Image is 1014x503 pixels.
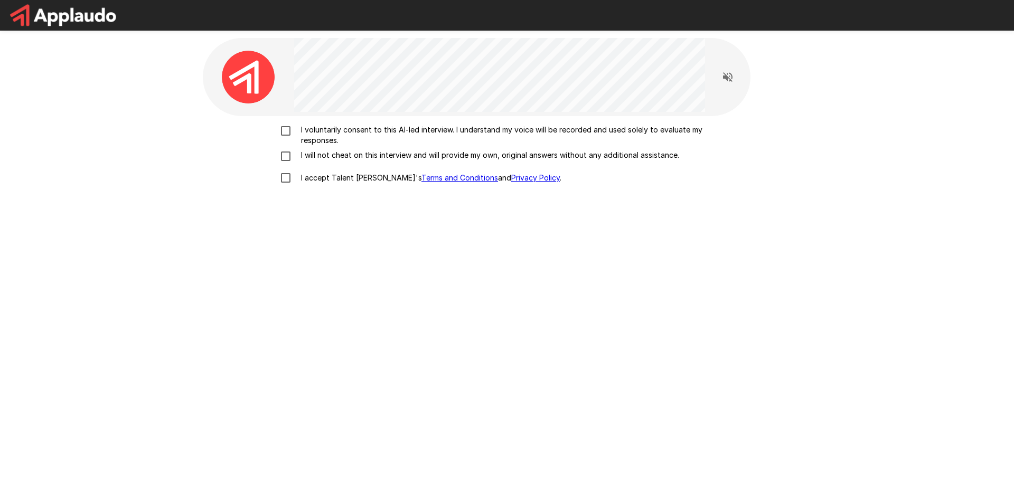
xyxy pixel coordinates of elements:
a: Terms and Conditions [421,173,498,182]
button: Read questions aloud [717,67,738,88]
img: applaudo_avatar.png [222,51,275,103]
a: Privacy Policy [511,173,560,182]
p: I will not cheat on this interview and will provide my own, original answers without any addition... [297,150,679,160]
p: I voluntarily consent to this AI-led interview. I understand my voice will be recorded and used s... [297,125,739,146]
p: I accept Talent [PERSON_NAME]'s and . [297,173,561,183]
